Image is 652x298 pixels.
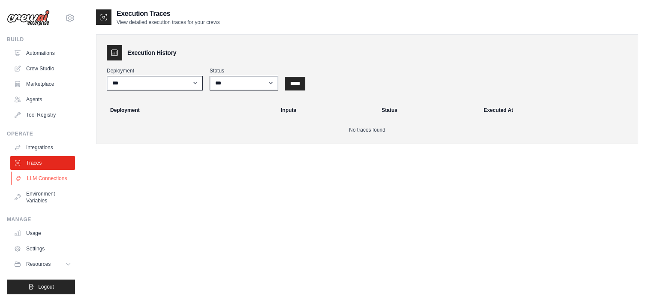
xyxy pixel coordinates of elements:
[117,9,220,19] h2: Execution Traces
[100,101,276,120] th: Deployment
[38,283,54,290] span: Logout
[7,280,75,294] button: Logout
[478,101,634,120] th: Executed At
[11,172,76,185] a: LLM Connections
[7,36,75,43] div: Build
[210,67,278,74] label: Status
[10,77,75,91] a: Marketplace
[10,156,75,170] a: Traces
[7,216,75,223] div: Manage
[10,108,75,122] a: Tool Registry
[10,141,75,154] a: Integrations
[7,10,50,26] img: Logo
[117,19,220,26] p: View detailed execution traces for your crews
[107,126,628,133] p: No traces found
[26,261,51,268] span: Resources
[10,93,75,106] a: Agents
[127,48,176,57] h3: Execution History
[10,46,75,60] a: Automations
[10,257,75,271] button: Resources
[10,242,75,256] a: Settings
[10,226,75,240] a: Usage
[107,67,203,74] label: Deployment
[10,187,75,208] a: Environment Variables
[276,101,376,120] th: Inputs
[10,62,75,75] a: Crew Studio
[376,101,478,120] th: Status
[7,130,75,137] div: Operate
